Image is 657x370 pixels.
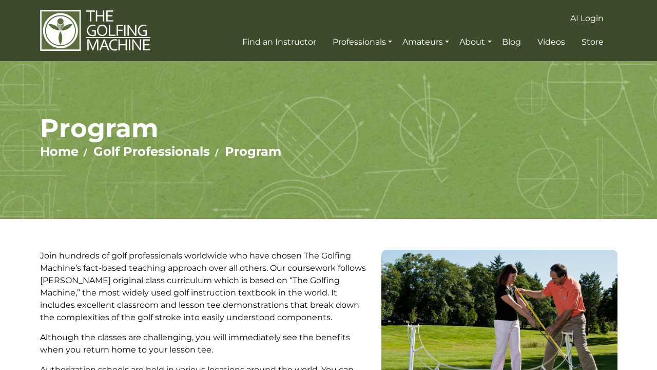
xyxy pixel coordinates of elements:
p: Join hundreds of golf professionals worldwide who have chosen The Golfing Machine’s fact-based te... [40,250,374,324]
a: AI Login [568,9,606,28]
a: Videos [535,33,568,51]
a: Find an Instructor [240,33,319,51]
h1: Program [40,113,617,144]
a: About [457,33,494,51]
span: AI Login [570,13,604,23]
p: Although the classes are challenging, you will immediately see the benefits when you return home ... [40,331,374,356]
span: Blog [502,37,521,47]
a: Store [579,33,606,51]
a: Amateurs [400,33,452,51]
a: Professionals [330,33,395,51]
span: Store [582,37,604,47]
a: Home [40,144,79,159]
a: Blog [499,33,524,51]
span: Find an Instructor [242,37,316,47]
a: Program [225,144,281,159]
img: The Golfing Machine [40,9,150,52]
span: Videos [537,37,565,47]
a: Golf Professionals [93,144,210,159]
